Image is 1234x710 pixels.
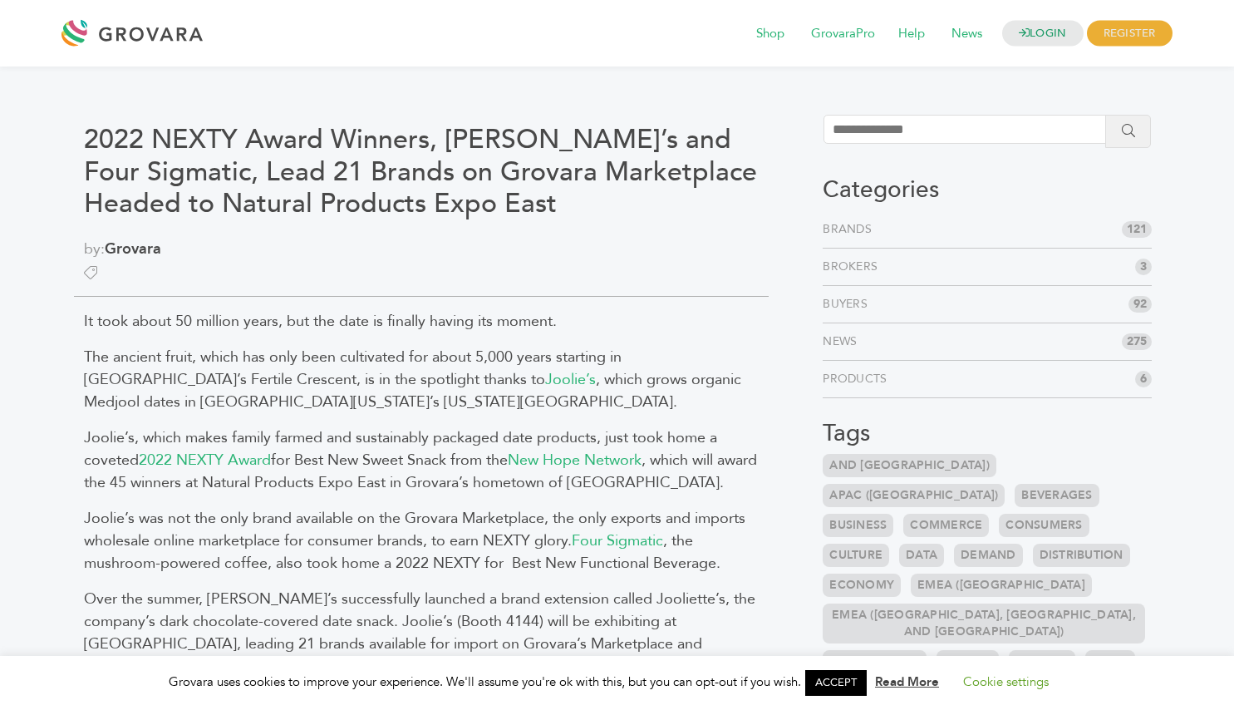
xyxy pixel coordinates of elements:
[823,420,1152,448] h3: Tags
[823,650,927,673] a: Environment
[911,574,1092,597] a: EMEA ([GEOGRAPHIC_DATA]
[105,239,161,259] a: Grovara
[823,221,878,238] a: Brands
[84,427,717,471] span: Joolie’s, which makes family farmed and sustainably packaged date products, just took home a coveted
[745,18,796,50] span: Shop
[887,18,937,50] span: Help
[1009,650,1076,673] a: Finance
[84,311,557,332] span: It took about 50 million years, but the date is finally having its moment.
[1128,296,1152,313] span: 92
[799,25,887,43] a: GrovaraPro
[1015,484,1099,507] a: Beverages
[1135,259,1152,275] span: 3
[999,514,1089,537] a: Consumers
[84,347,622,390] span: The ancient fruit, which has only been cultivated for about 5,000 years starting in [GEOGRAPHIC_D...
[940,18,994,50] span: News
[84,238,759,260] span: by:
[1122,221,1152,238] span: 121
[545,369,596,390] a: Joolie’s
[805,670,867,696] a: ACCEPT
[903,514,989,537] a: Commerce
[823,259,884,275] a: Brokers
[899,544,944,567] a: Data
[823,454,996,477] a: and [GEOGRAPHIC_DATA])
[139,450,271,471] a: 2022 NEXTY Award
[823,371,893,387] a: Products
[963,673,1049,690] a: Cookie settings
[1122,333,1152,350] span: 275
[823,333,863,350] a: News
[823,176,1152,205] h3: Categories
[887,25,937,43] a: Help
[823,484,1005,507] a: APAC ([GEOGRAPHIC_DATA])
[823,296,874,313] a: Buyers
[823,514,893,537] a: Business
[1002,21,1084,47] a: LOGIN
[1135,371,1152,387] span: 6
[84,530,720,574] span: , the mushroom-powered coffee, also took home a 2022 NEXTY for Best New Functional Beverage.
[84,450,757,493] span: for Best New Sweet Snack from the , which will award the 45 winners at Natural Products Expo East...
[1085,650,1135,673] a: Food
[745,25,796,43] a: Shop
[84,508,745,551] span: Joolie’s was not the only brand available on the Grovara Marketplace, the only exports and import...
[823,574,901,597] a: Economy
[954,544,1023,567] a: Demand
[508,450,642,471] a: New Hope Network
[799,18,887,50] span: GrovaraPro
[84,124,759,219] h1: 2022 NEXTY Award Winners, [PERSON_NAME]’s and Four Sigmatic, Lead 21 Brands on Grovara Marketplac...
[1033,544,1130,567] a: Distribution
[937,650,999,673] a: Export
[940,25,994,43] a: News
[169,673,1065,690] span: Grovara uses cookies to improve your experience. We'll assume you're ok with this, but you can op...
[1087,21,1173,47] span: REGISTER
[572,530,663,551] a: Four Sigmatic
[875,673,939,690] a: Read More
[84,369,741,412] span: , which grows organic Medjool dates in [GEOGRAPHIC_DATA][US_STATE]’s [US_STATE][GEOGRAPHIC_DATA].
[823,604,1145,643] a: EMEA ([GEOGRAPHIC_DATA], [GEOGRAPHIC_DATA], and [GEOGRAPHIC_DATA])
[84,589,755,699] span: Over the summer, [PERSON_NAME]’s successfully launched a brand extension called Jooliette’s, the ...
[823,544,889,567] a: Culture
